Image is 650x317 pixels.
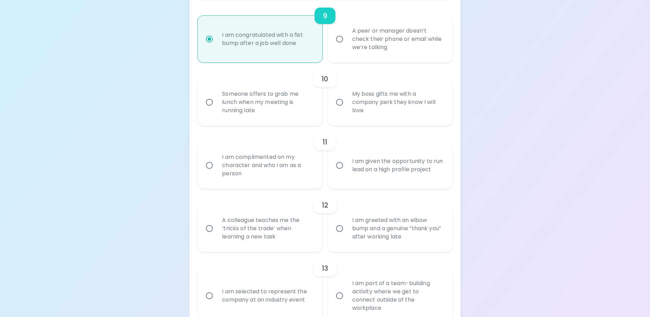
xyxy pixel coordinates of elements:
div: My boss gifts me with a company perk they know I will love [347,82,449,123]
h6: 10 [321,73,328,84]
div: I am greeted with an elbow bump and a genuine “thank you” after working late [347,208,449,249]
div: A colleague teaches me the ‘tricks of the trade’ when learning a new task [217,208,318,249]
div: I am given the opportunity to run lead on a high profile project [347,149,449,182]
div: A peer or manager doesn’t check their phone or email while we’re talking [347,19,449,60]
h6: 13 [322,263,328,274]
h6: 11 [322,137,327,148]
h6: 9 [323,10,327,21]
div: choice-group-check [198,126,452,189]
h6: 12 [322,200,328,211]
div: I am congratulated with a fist bump after a job well done [217,23,318,56]
div: I am complimented on my character and who I am as a person [217,145,318,186]
div: Someone offers to grab me lunch when my meeting is running late [217,82,318,123]
div: I am selected to represent the company at an industry event [217,279,318,312]
div: choice-group-check [198,62,452,126]
div: choice-group-check [198,189,452,252]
